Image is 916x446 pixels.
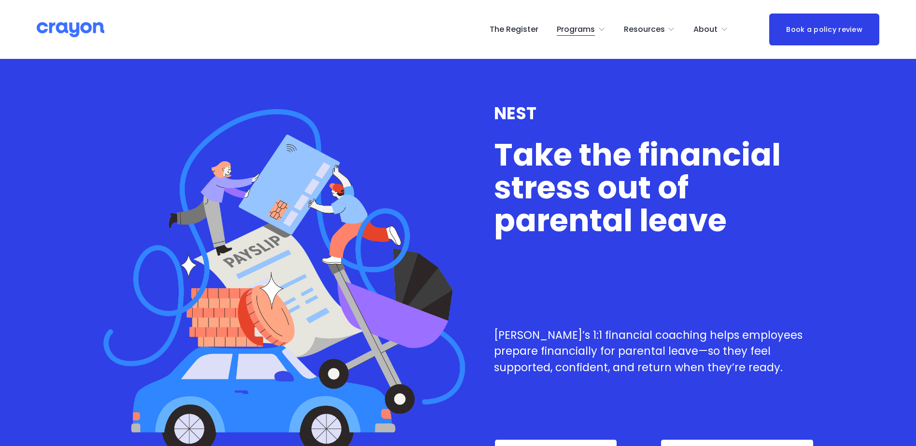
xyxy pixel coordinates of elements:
a: The Register [490,22,538,37]
h1: Take the financial stress out of parental leave [494,139,821,237]
a: folder dropdown [557,22,606,37]
span: About [693,23,718,37]
span: Programs [557,23,595,37]
h3: NEST [494,104,821,123]
span: Resources [624,23,665,37]
img: Crayon [37,21,104,38]
a: Book a policy review [769,14,879,45]
a: folder dropdown [693,22,728,37]
p: [PERSON_NAME]’s 1:1 financial coaching helps employees prepare financially for parental leave—so ... [494,327,821,376]
a: folder dropdown [624,22,676,37]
